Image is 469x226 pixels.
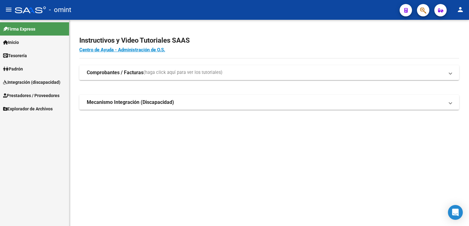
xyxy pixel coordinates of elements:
span: Explorador de Archivos [3,105,53,112]
mat-icon: menu [5,6,12,13]
strong: Comprobantes / Facturas [87,69,143,76]
mat-expansion-panel-header: Mecanismo Integración (Discapacidad) [79,95,459,110]
mat-expansion-panel-header: Comprobantes / Facturas(haga click aquí para ver los tutoriales) [79,65,459,80]
span: Inicio [3,39,19,46]
strong: Mecanismo Integración (Discapacidad) [87,99,174,106]
span: - omint [49,3,71,17]
span: Tesorería [3,52,27,59]
span: Firma Express [3,26,35,32]
span: Integración (discapacidad) [3,79,60,86]
h2: Instructivos y Video Tutoriales SAAS [79,35,459,46]
mat-icon: person [457,6,464,13]
a: Centro de Ayuda - Administración de O.S. [79,47,165,53]
span: Prestadores / Proveedores [3,92,59,99]
span: (haga click aquí para ver los tutoriales) [143,69,222,76]
span: Padrón [3,66,23,72]
div: Open Intercom Messenger [448,205,463,220]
